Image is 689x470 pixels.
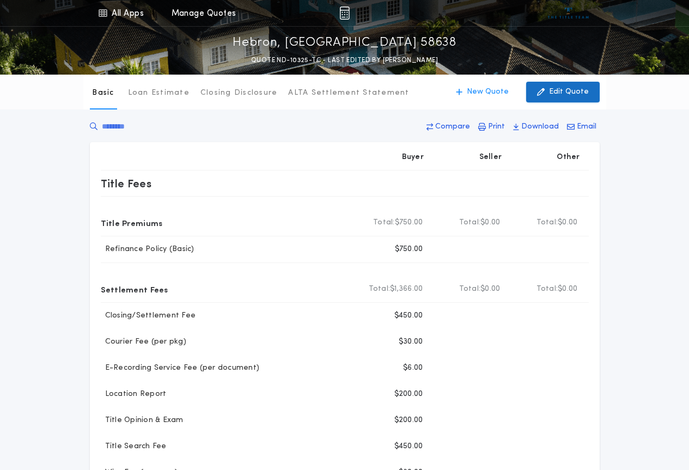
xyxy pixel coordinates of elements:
[435,121,470,132] p: Compare
[395,244,423,255] p: $750.00
[459,217,481,228] b: Total:
[101,244,194,255] p: Refinance Policy (Basic)
[101,337,186,347] p: Courier Fee (per pkg)
[200,88,278,99] p: Closing Disclosure
[101,415,184,426] p: Title Opinion & Exam
[558,217,577,228] span: $0.00
[101,389,167,400] p: Location Report
[403,363,423,374] p: $6.00
[394,441,423,452] p: $450.00
[467,87,509,97] p: New Quote
[128,88,190,99] p: Loan Estimate
[288,88,409,99] p: ALTA Settlement Statement
[394,310,423,321] p: $450.00
[445,82,520,102] button: New Quote
[521,121,559,132] p: Download
[423,117,473,137] button: Compare
[480,284,500,295] span: $0.00
[101,441,167,452] p: Title Search Fee
[394,389,423,400] p: $200.00
[101,175,152,192] p: Title Fees
[536,284,558,295] b: Total:
[394,415,423,426] p: $200.00
[510,117,562,137] button: Download
[101,363,260,374] p: E-Recording Service Fee (per document)
[549,87,589,97] p: Edit Quote
[564,117,600,137] button: Email
[399,337,423,347] p: $30.00
[373,217,395,228] b: Total:
[233,34,456,52] p: Hebron, [GEOGRAPHIC_DATA] 58638
[459,284,481,295] b: Total:
[558,284,577,295] span: $0.00
[101,310,196,321] p: Closing/Settlement Fee
[479,152,502,163] p: Seller
[101,214,163,231] p: Title Premiums
[475,117,508,137] button: Print
[339,7,350,20] img: img
[369,284,391,295] b: Total:
[557,152,580,163] p: Other
[402,152,424,163] p: Buyer
[536,217,558,228] b: Total:
[251,55,438,66] p: QUOTE ND-10325-TC - LAST EDITED BY [PERSON_NAME]
[526,82,600,102] button: Edit Quote
[548,8,589,19] img: vs-icon
[395,217,423,228] span: $750.00
[577,121,596,132] p: Email
[101,280,168,298] p: Settlement Fees
[488,121,505,132] p: Print
[390,284,423,295] span: $1,366.00
[92,88,114,99] p: Basic
[480,217,500,228] span: $0.00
